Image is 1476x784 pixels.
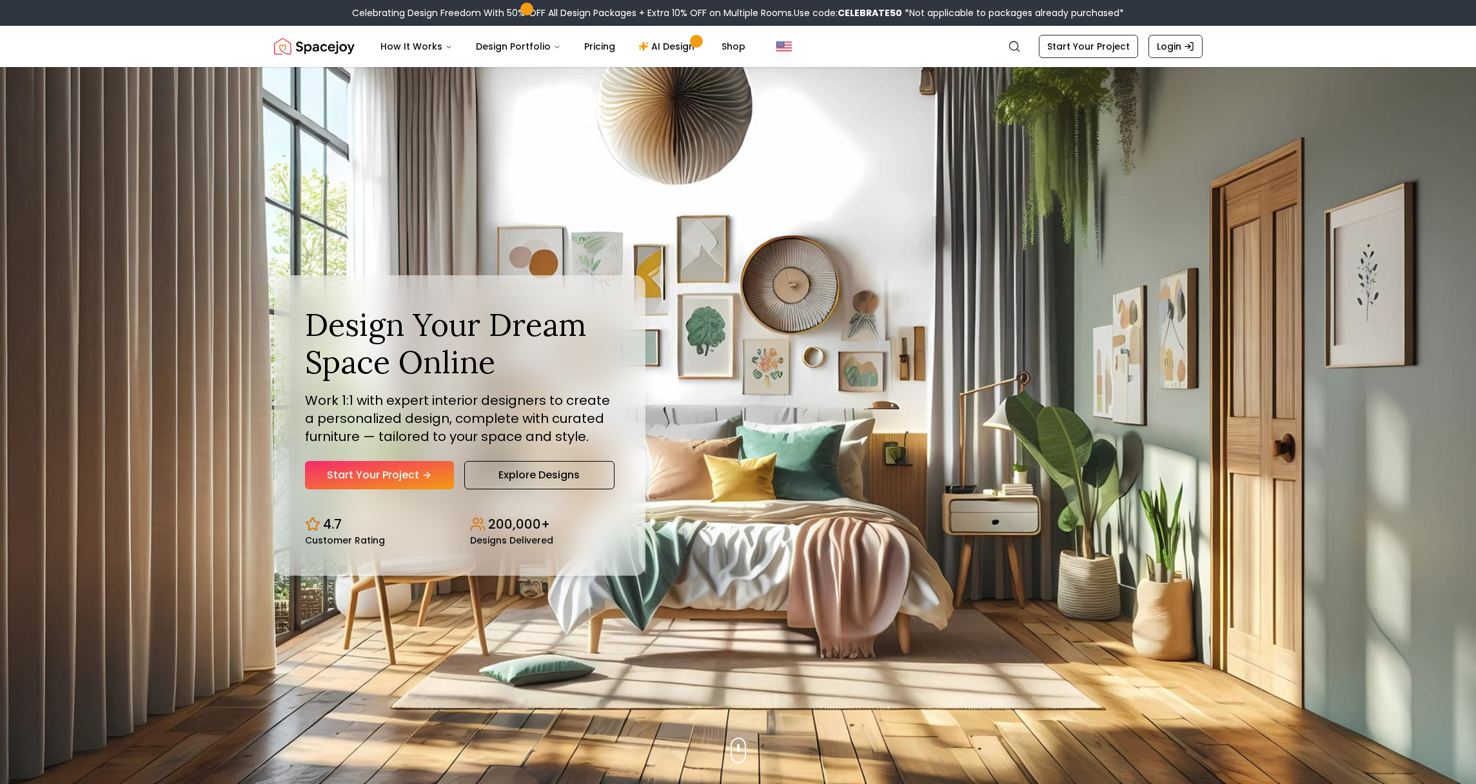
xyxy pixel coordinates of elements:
a: Explore Designs [464,461,615,489]
a: Login [1148,35,1203,58]
a: Start Your Project [305,461,454,489]
a: Shop [711,34,756,59]
b: CELEBRATE50 [838,6,902,19]
img: Spacejoy Logo [274,34,355,59]
p: 200,000+ [488,515,550,533]
img: United States [776,39,792,54]
a: AI Design [628,34,709,59]
nav: Global [274,26,1203,67]
nav: Main [370,34,756,59]
p: Work 1:1 with expert interior designers to create a personalized design, complete with curated fu... [305,391,615,446]
small: Customer Rating [305,536,385,545]
div: Design stats [305,505,615,545]
span: Use code: [794,6,902,19]
a: Spacejoy [274,34,355,59]
button: Design Portfolio [466,34,571,59]
a: Start Your Project [1039,35,1138,58]
small: Designs Delivered [470,536,553,545]
span: *Not applicable to packages already purchased* [902,6,1124,19]
button: How It Works [370,34,463,59]
div: Celebrating Design Freedom With 50% OFF All Design Packages + Extra 10% OFF on Multiple Rooms. [352,6,1124,19]
p: 4.7 [323,515,342,533]
h1: Design Your Dream Space Online [305,306,615,380]
a: Pricing [574,34,625,59]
